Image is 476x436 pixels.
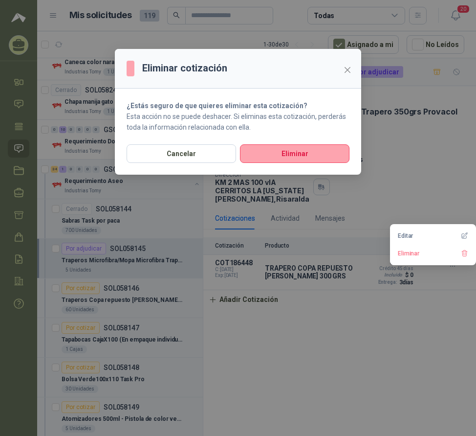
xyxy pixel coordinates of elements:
[240,144,349,163] button: Eliminar
[127,111,349,133] p: Esta acción no se puede deshacer. Si eliminas esta cotización, perderás toda la información relac...
[127,102,307,110] strong: ¿Estás seguro de que quieres eliminar esta cotización?
[127,144,236,163] button: Cancelar
[344,66,351,74] span: close
[340,62,355,78] button: Close
[142,61,227,76] h3: Eliminar cotización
